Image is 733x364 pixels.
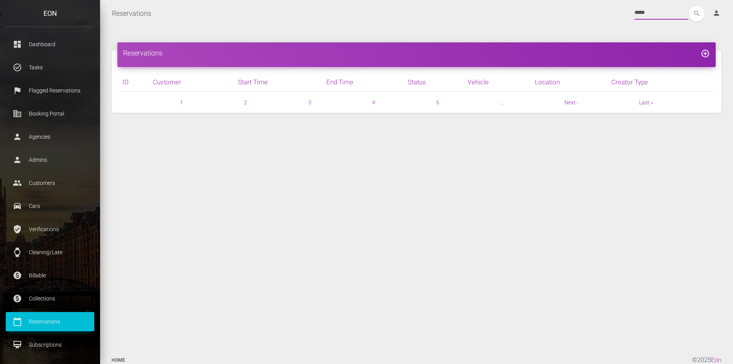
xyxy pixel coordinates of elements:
th: Customer [150,73,235,92]
p: Collections [12,293,88,304]
a: corporate_fare Booking Portal [6,104,94,123]
nav: pager [119,98,714,107]
button: search [689,6,705,22]
th: Creator Type [608,73,714,92]
a: dashboard Dashboard [6,35,94,54]
a: add_circle_outline [701,49,710,57]
a: 3 [308,99,311,106]
p: Admins [12,154,88,166]
p: Reservations [12,316,88,327]
span: … [500,98,503,107]
th: Vehicle [464,73,532,92]
p: Flagged Reservations [12,85,88,96]
a: verified_user Verifications [6,220,94,239]
p: Customers [12,177,88,189]
a: person [707,6,727,21]
i: person [713,9,720,17]
a: paid Billable [6,266,94,285]
i: add_circle_outline [701,49,710,58]
p: Cleaning/Late [12,247,88,258]
a: Last » [639,99,653,106]
th: ID [119,73,150,92]
span: 1 [180,98,183,107]
a: Next › [564,99,578,106]
a: paid Collections [6,289,94,308]
a: card_membership Subscriptions [6,335,94,354]
p: Subscriptions [12,339,88,351]
h4: Reservations [123,48,710,58]
a: 4 [372,99,375,106]
th: Location [532,73,609,92]
a: flag Flagged Reservations [6,81,94,100]
a: drive_eta Cars [6,196,94,216]
a: person Agencies [6,127,94,146]
p: Billable [12,270,88,281]
a: person Admins [6,150,94,169]
p: Agencies [12,131,88,143]
p: Booking Portal [12,108,88,119]
p: Verifications [12,223,88,235]
p: Dashboard [12,39,88,50]
a: calendar_today Reservations [6,312,94,331]
a: 5 [436,99,439,106]
a: 2 [244,99,247,106]
th: Start Time [235,73,323,92]
th: Status [405,73,464,92]
a: watch Cleaning/Late [6,243,94,262]
a: Reservations [112,4,151,23]
a: Eon [711,356,721,364]
p: Cars [12,200,88,212]
a: people Customers [6,173,94,193]
th: End Time [323,73,405,92]
p: Tasks [12,62,88,73]
a: task_alt Tasks [6,58,94,77]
